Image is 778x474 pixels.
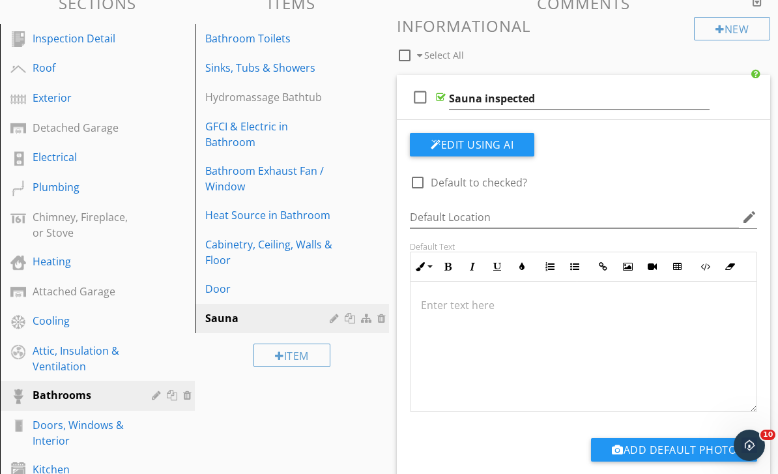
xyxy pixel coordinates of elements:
button: Clear Formatting [717,254,742,279]
button: Italic (⌘I) [460,254,485,279]
div: Chimney, Fireplace, or Stove [33,209,133,241]
div: Roof [33,60,133,76]
button: Insert Image (⌘P) [615,254,640,279]
iframe: Intercom live chat [734,430,765,461]
div: Default Text [410,241,757,252]
button: Ordered List [538,254,562,279]
button: Insert Video [640,254,665,279]
div: Heating [33,254,133,269]
h3: Informational [397,17,770,35]
input: Default Location [410,207,739,228]
i: check_box_outline_blank [410,81,431,113]
div: Bathroom Toilets [205,31,334,46]
div: Sinks, Tubs & Showers [205,60,334,76]
button: Edit Using AI [410,133,534,156]
div: Inspection Detail [33,31,133,46]
div: Exterior [33,90,133,106]
div: Attached Garage [33,284,133,299]
button: Bold (⌘B) [435,254,460,279]
div: Door [205,281,334,297]
label: Default to checked? [431,176,527,189]
div: Attic, Insulation & Ventilation [33,343,133,374]
button: Colors [510,254,534,279]
button: Insert Link (⌘K) [590,254,615,279]
div: Electrical [33,149,133,165]
button: Add Default Photo [591,438,757,462]
div: Cabinetry, Ceiling, Walls & Floor [205,237,334,268]
button: Code View [693,254,717,279]
button: Underline (⌘U) [485,254,510,279]
div: Detached Garage [33,120,133,136]
div: Hydromassage Bathtub [205,89,334,105]
div: Sauna [205,310,334,326]
button: Insert Table [665,254,689,279]
div: Plumbing [33,179,133,195]
div: Cooling [33,313,133,329]
button: Inline Style [411,254,435,279]
i: edit [742,209,757,225]
span: 10 [760,430,775,440]
div: New [694,17,770,40]
div: Bathroom Exhaust Fan / Window [205,163,334,194]
div: Heat Source in Bathroom [205,207,334,223]
span: Select All [424,49,464,61]
div: Bathrooms [33,387,133,403]
div: GFCI & Electric in Bathroom [205,119,334,150]
div: Doors, Windows & Interior [33,417,133,449]
button: Unordered List [562,254,587,279]
div: Item [253,344,330,367]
